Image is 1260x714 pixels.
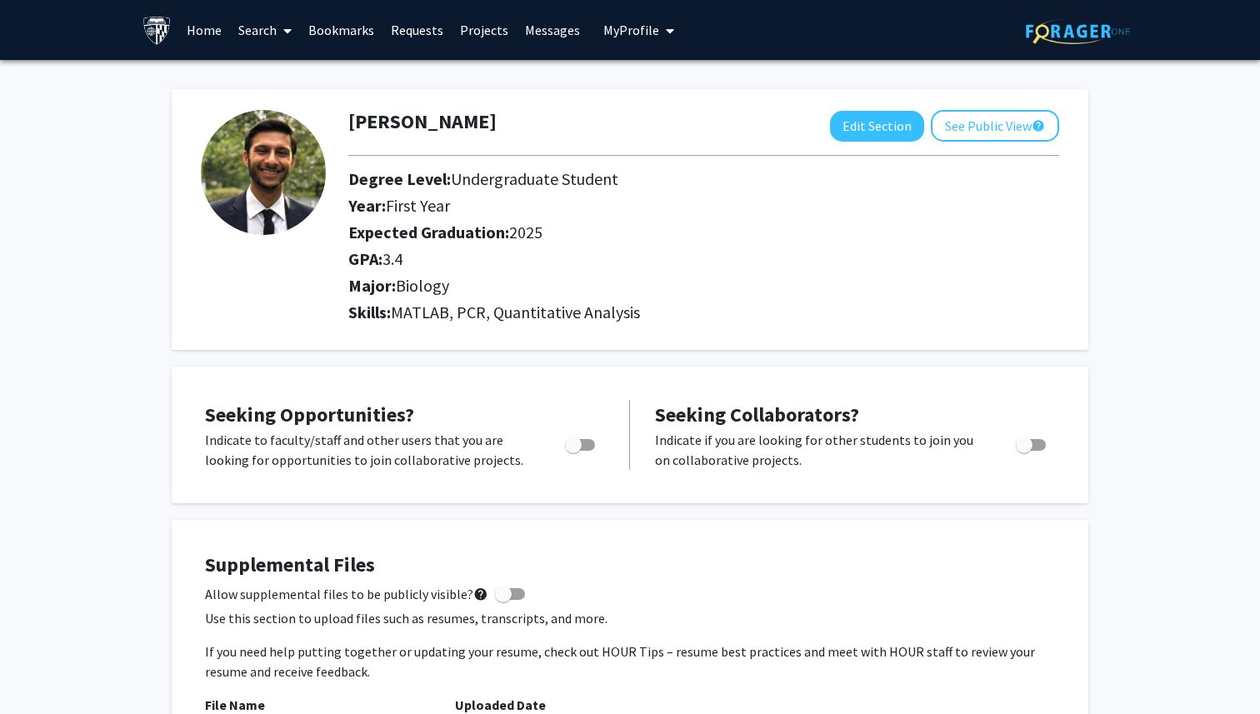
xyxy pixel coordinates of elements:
[348,222,1043,242] h2: Expected Graduation:
[558,430,604,455] div: Toggle
[348,249,1043,269] h2: GPA:
[348,302,1059,322] h2: Skills:
[178,1,230,59] a: Home
[655,402,859,427] span: Seeking Collaborators?
[931,110,1059,142] button: See Public View
[382,1,452,59] a: Requests
[603,22,659,38] span: My Profile
[205,608,1055,628] p: Use this section to upload files such as resumes, transcripts, and more.
[12,639,71,702] iframe: Chat
[348,276,1059,296] h2: Major:
[201,110,326,235] img: Profile Picture
[396,275,449,296] span: Biology
[205,430,533,470] p: Indicate to faculty/staff and other users that you are looking for opportunities to join collabor...
[655,430,984,470] p: Indicate if you are looking for other students to join you on collaborative projects.
[1032,116,1045,136] mat-icon: help
[205,584,488,604] span: Allow supplemental files to be publicly visible?
[1026,18,1130,44] img: ForagerOne Logo
[348,196,1043,216] h2: Year:
[348,110,497,134] h1: [PERSON_NAME]
[386,195,450,216] span: First Year
[230,1,300,59] a: Search
[205,697,265,713] b: File Name
[348,169,1043,189] h2: Degree Level:
[205,642,1055,682] p: If you need help putting together or updating your resume, check out HOUR Tips – resume best prac...
[382,248,402,269] span: 3.4
[142,16,172,45] img: Johns Hopkins University Logo
[830,111,924,142] button: Edit Section
[455,697,546,713] b: Uploaded Date
[300,1,382,59] a: Bookmarks
[1009,430,1055,455] div: Toggle
[517,1,588,59] a: Messages
[205,402,414,427] span: Seeking Opportunities?
[205,553,1055,577] h4: Supplemental Files
[452,1,517,59] a: Projects
[473,584,488,604] mat-icon: help
[451,168,618,189] span: Undergraduate Student
[391,302,640,322] span: MATLAB, PCR, Quantitative Analysis
[509,222,542,242] span: 2025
